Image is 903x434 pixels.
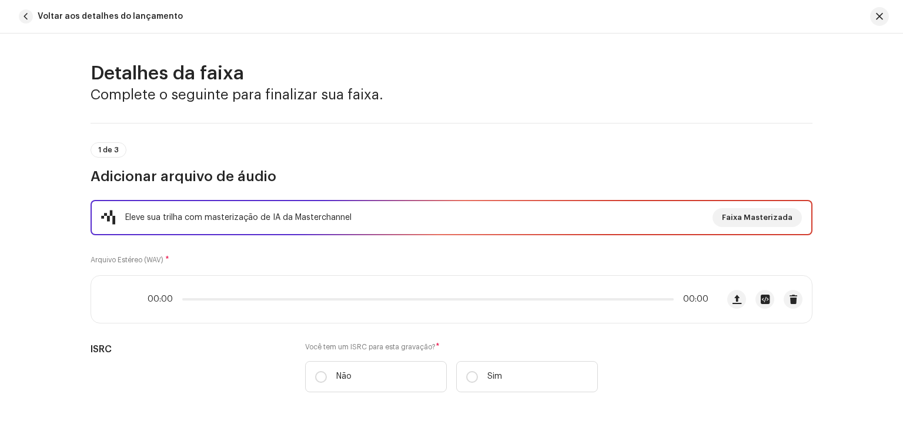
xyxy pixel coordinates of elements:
p: Não [336,370,352,383]
span: 00:00 [678,295,708,304]
h2: Detalhes da faixa [91,62,812,85]
span: Faixa Masterizada [722,206,792,229]
button: Faixa Masterizada [713,208,802,227]
h5: ISRC [91,342,286,356]
h3: Complete o seguinte para finalizar sua faixa. [91,85,812,104]
p: Sim [487,370,502,383]
label: Você tem um ISRC para esta gravação? [305,342,598,352]
div: Eleve sua trilha com masterização de IA da Masterchannel [125,211,352,225]
h3: Adicionar arquivo de áudio [91,167,812,186]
